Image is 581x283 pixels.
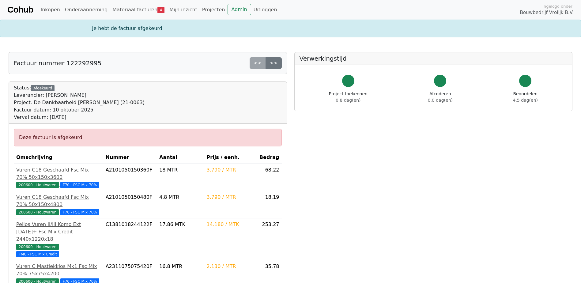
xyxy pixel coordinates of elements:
[14,129,282,146] div: Deze factuur is afgekeurd.
[257,164,282,191] td: 68.22
[103,164,157,191] td: A2101050150360F
[329,91,368,104] div: Project toekennen
[251,4,280,16] a: Uitloggen
[31,85,54,91] div: Afgekeurd
[513,91,538,104] div: Beoordelen
[14,84,145,121] div: Status:
[300,55,568,62] h5: Verwerkingstijd
[14,106,145,114] div: Factuur datum: 10 oktober 2025
[542,3,574,9] span: Ingelogd onder:
[16,182,59,188] span: 200600 - Houtwaren
[207,221,255,228] div: 14.180 / MTK
[513,98,538,103] span: 4.5 dag(en)
[14,151,103,164] th: Omschrijving
[228,4,251,15] a: Admin
[89,25,493,32] div: Je hebt de factuur afgekeurd
[207,263,255,270] div: 2.130 / MTR
[257,218,282,260] td: 253.27
[14,92,145,99] div: Leverancier: [PERSON_NAME]
[336,98,360,103] span: 0.8 dag(en)
[62,4,110,16] a: Onderaanneming
[157,151,204,164] th: Aantal
[428,98,453,103] span: 0.0 dag(en)
[207,194,255,201] div: 3.790 / MTR
[16,251,59,257] span: FMC - FSC Mix Credit
[38,4,62,16] a: Inkopen
[103,151,157,164] th: Nummer
[159,166,202,174] div: 18 MTR
[257,191,282,218] td: 18.19
[60,182,100,188] span: F70 - FSC Mix 70%
[16,209,59,215] span: 200600 - Houtwaren
[159,194,202,201] div: 4.8 MTR
[16,166,101,188] a: Vuren C18 Geschaafd Fsc Mix 70% 50x150x3600200600 - Houtwaren F70 - FSC Mix 70%
[266,57,282,69] a: >>
[16,194,101,216] a: Vuren C18 Geschaafd Fsc Mix 70% 50x150x4800200600 - Houtwaren F70 - FSC Mix 70%
[428,91,453,104] div: Afcoderen
[103,218,157,260] td: C1381018244122F
[157,7,164,13] span: 4
[257,151,282,164] th: Bedrag
[207,166,255,174] div: 3.790 / MTR
[14,99,145,106] div: Project: De Dankbaarheid [PERSON_NAME] (21-0063)
[16,194,101,208] div: Vuren C18 Geschaafd Fsc Mix 70% 50x150x4800
[200,4,228,16] a: Projecten
[167,4,200,16] a: Mijn inzicht
[14,114,145,121] div: Verval datum: [DATE]
[103,191,157,218] td: A2101050150480F
[204,151,257,164] th: Prijs / eenh.
[16,244,59,250] span: 200600 - Houtwaren
[14,59,101,67] h5: Factuur nummer 122292995
[7,2,33,17] a: Cohub
[159,221,202,228] div: 17.86 MTK
[60,209,100,215] span: F70 - FSC Mix 70%
[110,4,167,16] a: Materiaal facturen4
[16,263,101,277] div: Vuren C Mastiekklos Mk1 Fsc Mix 70% 75x75x4200
[159,263,202,270] div: 16.8 MTR
[520,9,574,16] span: Bouwbedrijf Vrolijk B.V.
[16,221,101,243] div: Pellos Vuren Ii/Iii Komo Ext [DATE]+ Fsc Mix Credit 2440x1220x18
[16,221,101,258] a: Pellos Vuren Ii/Iii Komo Ext [DATE]+ Fsc Mix Credit 2440x1220x18200600 - Houtwaren FMC - FSC Mix ...
[16,166,101,181] div: Vuren C18 Geschaafd Fsc Mix 70% 50x150x3600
